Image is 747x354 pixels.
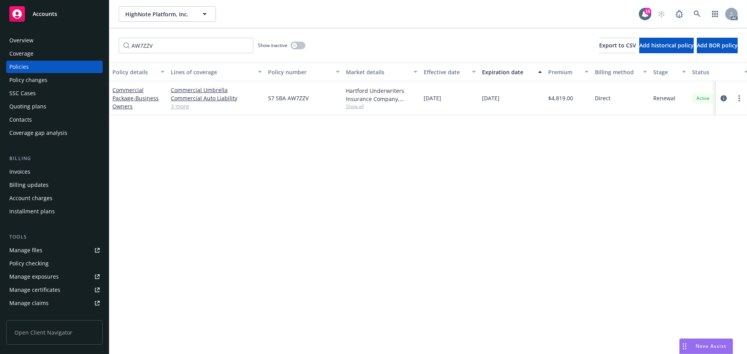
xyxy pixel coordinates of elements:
[654,6,669,22] a: Start snowing
[112,68,156,76] div: Policy details
[6,155,103,162] div: Billing
[672,6,687,22] a: Report a Bug
[650,63,689,81] button: Stage
[9,270,59,283] div: Manage exposures
[695,95,711,102] span: Active
[548,68,580,76] div: Premium
[33,11,57,17] span: Accounts
[265,63,343,81] button: Policy number
[679,338,733,354] button: Nova Assist
[6,205,103,218] a: Installment plans
[6,127,103,139] a: Coverage gap analysis
[258,42,288,49] span: Show inactive
[6,179,103,191] a: Billing updates
[697,42,738,49] span: Add BOR policy
[9,244,42,256] div: Manage files
[9,284,60,296] div: Manage certificates
[119,6,216,22] button: HighNote Platform, Inc.
[424,94,441,102] span: [DATE]
[6,61,103,73] a: Policies
[171,86,262,94] a: Commercial Umbrella
[599,42,636,49] span: Export to CSV
[343,63,421,81] button: Market details
[6,87,103,99] a: SSC Cases
[545,63,592,81] button: Premium
[9,310,46,323] div: Manage BORs
[424,68,467,76] div: Effective date
[548,94,573,102] span: $4,819.00
[6,320,103,345] span: Open Client Navigator
[9,87,36,99] div: SSC Cases
[482,94,500,102] span: [DATE]
[719,94,728,103] a: circleInformation
[109,63,168,81] button: Policy details
[595,94,610,102] span: Direct
[644,8,651,15] div: 16
[6,192,103,204] a: Account charges
[592,63,650,81] button: Billing method
[119,38,253,53] input: Filter by keyword...
[6,310,103,323] a: Manage BORs
[6,233,103,241] div: Tools
[9,61,29,73] div: Policies
[599,38,636,53] button: Export to CSV
[6,34,103,47] a: Overview
[268,68,331,76] div: Policy number
[6,113,103,126] a: Contacts
[692,68,740,76] div: Status
[6,270,103,283] a: Manage exposures
[9,34,33,47] div: Overview
[9,297,49,309] div: Manage claims
[125,10,193,18] span: HighNote Platform, Inc.
[595,68,638,76] div: Billing method
[6,244,103,256] a: Manage files
[653,94,675,102] span: Renewal
[6,100,103,113] a: Quoting plans
[735,94,744,103] a: more
[171,102,262,110] a: 3 more
[479,63,545,81] button: Expiration date
[168,63,265,81] button: Lines of coverage
[9,192,53,204] div: Account charges
[346,103,417,110] span: Show all
[697,38,738,53] button: Add BOR policy
[346,68,409,76] div: Market details
[696,343,726,349] span: Nova Assist
[171,68,253,76] div: Lines of coverage
[9,179,49,191] div: Billing updates
[6,284,103,296] a: Manage certificates
[421,63,479,81] button: Effective date
[9,100,46,113] div: Quoting plans
[6,297,103,309] a: Manage claims
[680,339,689,354] div: Drag to move
[653,68,677,76] div: Stage
[9,166,30,178] div: Invoices
[707,6,723,22] a: Switch app
[9,205,55,218] div: Installment plans
[689,6,705,22] a: Search
[268,94,309,102] span: 57 SBA AW7ZZV
[482,68,533,76] div: Expiration date
[6,74,103,86] a: Policy changes
[6,3,103,25] a: Accounts
[112,86,159,110] a: Commercial Package
[346,87,417,103] div: Hartford Underwriters Insurance Company, Hartford Insurance Group
[171,94,262,102] a: Commercial Auto Liability
[639,42,694,49] span: Add historical policy
[639,38,694,53] button: Add historical policy
[9,113,32,126] div: Contacts
[112,94,159,110] span: - Business Owners
[9,74,47,86] div: Policy changes
[6,47,103,60] a: Coverage
[9,127,67,139] div: Coverage gap analysis
[6,166,103,178] a: Invoices
[9,257,49,270] div: Policy checking
[9,47,33,60] div: Coverage
[6,257,103,270] a: Policy checking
